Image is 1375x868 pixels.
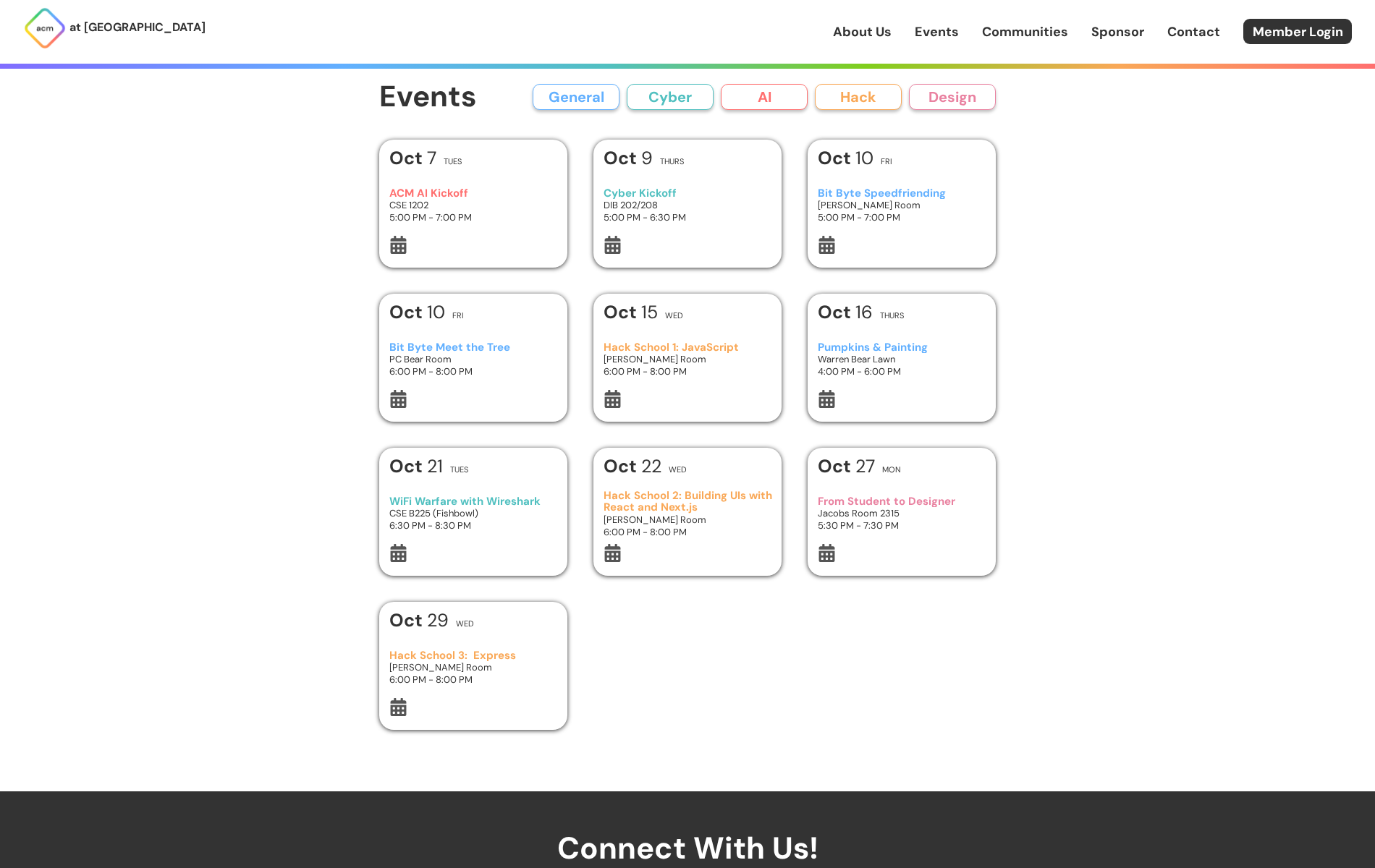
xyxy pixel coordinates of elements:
[815,84,902,110] button: Hack
[411,791,964,865] h2: Connect With Us!
[389,149,436,167] h1: 7
[389,211,558,224] h3: 5:00 PM - 7:00 PM
[389,146,427,170] b: Oct
[818,457,875,475] h1: 27
[389,303,445,321] h1: 10
[389,353,558,365] h3: PC Bear Room
[604,211,772,224] h3: 5:00 PM - 6:30 PM
[660,158,684,166] h2: Thurs
[818,519,986,532] h3: 5:30 PM - 7:30 PM
[818,149,873,167] h1: 10
[881,158,892,166] h2: Fri
[604,365,772,378] h3: 6:00 PM - 8:00 PM
[669,466,687,474] h2: Wed
[533,84,619,110] button: General
[604,149,653,167] h1: 9
[818,507,986,519] h3: Jacobs Room 2315
[818,303,873,321] h1: 16
[627,84,714,110] button: Cyber
[450,466,468,474] h2: Tues
[915,22,959,41] a: Events
[69,18,206,37] p: at [GEOGRAPHIC_DATA]
[818,341,986,354] h3: Pumpkins & Painting
[818,353,986,365] h3: Warren Bear Lawn
[818,187,986,200] h3: Bit Byte Speedfriending
[1091,22,1144,41] a: Sponsor
[665,312,683,320] h2: Wed
[604,300,641,324] b: Oct
[389,519,558,532] h3: 6:30 PM - 8:30 PM
[389,199,558,211] h3: CSE 1202
[818,495,986,508] h3: From Student to Designer
[982,22,1068,41] a: Communities
[721,84,808,110] button: AI
[604,187,772,200] h3: Cyber Kickoff
[389,187,558,200] h3: ACM AI Kickoff
[389,608,427,632] b: Oct
[604,353,772,365] h3: [PERSON_NAME] Room
[389,365,558,378] h3: 6:00 PM - 8:00 PM
[389,454,427,478] b: Oct
[23,7,67,50] img: ACM Logo
[389,673,558,686] h3: 6:00 PM - 8:00 PM
[23,7,206,50] a: at [GEOGRAPHIC_DATA]
[389,507,558,519] h3: CSE B225 (Fishbowl)
[882,466,901,474] h2: Mon
[1167,22,1220,41] a: Contact
[604,303,658,321] h1: 15
[818,454,855,478] b: Oct
[833,22,892,41] a: About Us
[604,146,641,170] b: Oct
[604,454,641,478] b: Oct
[604,457,661,475] h1: 22
[818,199,986,211] h3: [PERSON_NAME] Room
[389,611,449,629] h1: 29
[604,526,772,538] h3: 6:00 PM - 8:00 PM
[389,650,558,662] h3: Hack School 3: Express
[389,661,558,673] h3: [PERSON_NAME] Room
[389,341,558,354] h3: Bit Byte Meet the Tree
[379,81,477,114] h1: Events
[604,341,772,354] h3: Hack School 1: JavaScript
[452,312,464,320] h2: Fri
[909,84,996,110] button: Design
[818,300,855,324] b: Oct
[818,211,986,224] h3: 5:00 PM - 7:00 PM
[389,495,558,508] h3: WiFi Warfare with Wireshark
[818,365,986,378] h3: 4:00 PM - 6:00 PM
[456,620,474,628] h2: Wed
[1243,19,1352,44] a: Member Login
[389,457,443,475] h1: 21
[880,312,904,320] h2: Thurs
[444,158,462,166] h2: Tues
[604,514,772,526] h3: [PERSON_NAME] Room
[604,199,772,211] h3: DIB 202/208
[818,146,855,170] b: Oct
[389,300,427,324] b: Oct
[604,490,772,514] h3: Hack School 2: Building UIs with React and Next.js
